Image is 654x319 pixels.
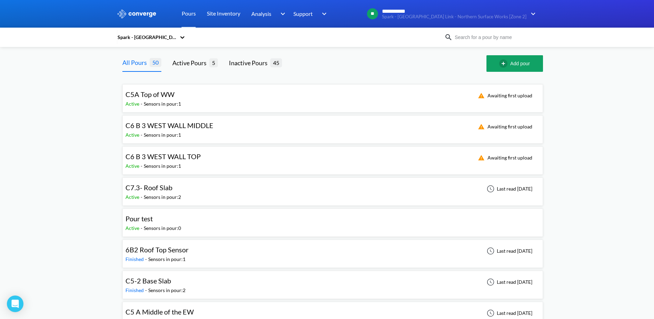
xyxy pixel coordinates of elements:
[229,58,270,68] div: Inactive Pours
[7,296,23,312] div: Open Intercom Messenger
[125,287,145,293] span: Finished
[144,131,181,139] div: Sensors in pour: 1
[125,132,141,138] span: Active
[318,10,329,18] img: downArrow.svg
[125,101,141,107] span: Active
[251,9,271,18] span: Analysis
[125,214,153,223] span: Pour test
[125,194,141,200] span: Active
[122,92,543,98] a: C5A Top of WWActive-Sensors in pour:1Awaiting first upload
[125,256,145,262] span: Finished
[483,247,534,255] div: Last read [DATE]
[444,33,453,41] img: icon-search.svg
[382,14,526,19] span: Spark - [GEOGRAPHIC_DATA] Link - Northern Surface Works [Zone 2]
[499,59,510,68] img: add-circle-outline.svg
[125,225,141,231] span: Active
[209,58,218,67] span: 5
[125,90,174,98] span: C5A Top of WW
[144,162,181,170] div: Sensors in pour: 1
[172,58,209,68] div: Active Pours
[150,58,161,67] span: 50
[125,163,141,169] span: Active
[453,33,536,41] input: Search for a pour by name
[474,91,534,100] div: Awaiting first upload
[144,193,181,201] div: Sensors in pour: 2
[122,279,543,284] a: C5-2 Base SlabFinished-Sensors in pour:2Last read [DATE]
[483,185,534,193] div: Last read [DATE]
[276,10,287,18] img: downArrow.svg
[145,256,148,262] span: -
[117,33,176,41] div: Spark - [GEOGRAPHIC_DATA] Link - Northern Surface Works [Zone 2]
[145,287,148,293] span: -
[122,154,543,160] a: C6 B 3 WEST WALL TOPActive-Sensors in pour:1Awaiting first upload
[144,100,181,108] div: Sensors in pour: 1
[270,58,282,67] span: 45
[141,163,144,169] span: -
[122,58,150,67] div: All Pours
[122,310,543,316] a: C5 A Middle of the EWFinished-Sensors in pour:1Last read [DATE]
[117,9,157,18] img: logo_ewhite.svg
[526,10,537,18] img: downArrow.svg
[293,9,313,18] span: Support
[144,224,181,232] div: Sensors in pour: 0
[148,287,185,294] div: Sensors in pour: 2
[486,55,543,72] button: Add pour
[141,132,144,138] span: -
[125,277,171,285] span: C5-2 Base Slab
[141,101,144,107] span: -
[125,183,172,192] span: C7.3- Roof Slab
[122,248,543,253] a: 6B2 Roof Top SensorFinished-Sensors in pour:1Last read [DATE]
[125,152,201,161] span: C6 B 3 WEST WALL TOP
[122,185,543,191] a: C7.3- Roof SlabActive-Sensors in pour:2Last read [DATE]
[474,123,534,131] div: Awaiting first upload
[148,255,185,263] div: Sensors in pour: 1
[483,278,534,286] div: Last read [DATE]
[141,194,144,200] span: -
[122,216,543,222] a: Pour testActive-Sensors in pour:0
[125,308,194,316] span: C5 A Middle of the EW
[483,309,534,317] div: Last read [DATE]
[122,123,543,129] a: C6 B 3 WEST WALL MIDDLEActive-Sensors in pour:1Awaiting first upload
[125,121,213,129] span: C6 B 3 WEST WALL MIDDLE
[474,154,534,162] div: Awaiting first upload
[141,225,144,231] span: -
[125,245,189,254] span: 6B2 Roof Top Sensor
